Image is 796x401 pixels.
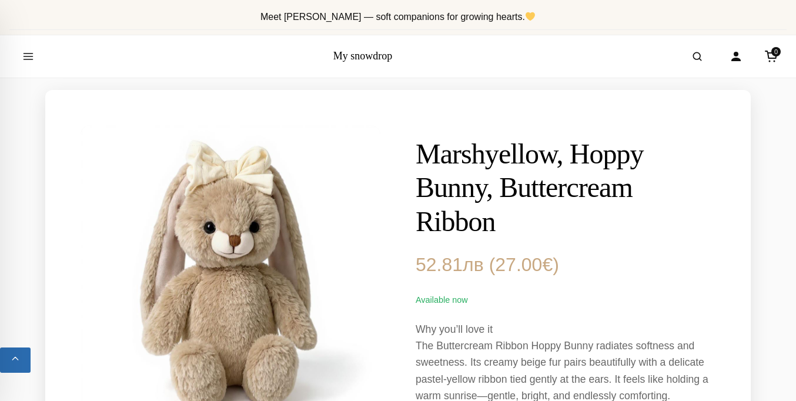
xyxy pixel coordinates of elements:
span: 52.81 [416,254,484,275]
span: Meet [PERSON_NAME] — soft companions for growing hearts. [260,12,536,22]
span: Available now [416,295,468,305]
img: 💛 [526,12,535,21]
a: Cart [758,44,784,69]
button: Open menu [12,40,45,73]
div: Announcement [9,5,787,30]
a: Account [723,44,749,69]
button: Open search [681,40,714,73]
span: 27.00 [495,254,553,275]
span: € [542,254,553,275]
span: ( ) [489,254,559,275]
a: My snowdrop [333,50,393,62]
span: лв [463,254,484,275]
span: 0 [771,47,781,56]
h1: Marshyellow, Hoppy Bunny, Buttercream Ribbon [416,137,715,239]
